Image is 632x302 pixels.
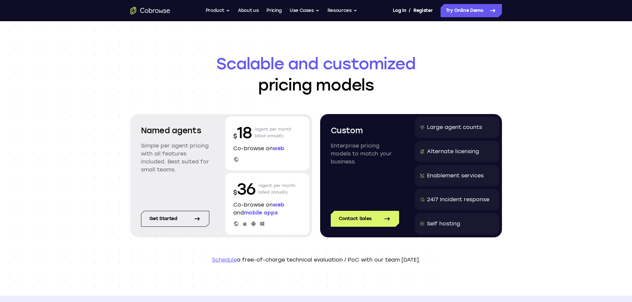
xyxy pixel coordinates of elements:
[331,142,399,166] p: Enterprise pricing models to match your business.
[427,220,460,228] div: Self hosting
[254,122,292,143] p: /agent per month billed annually
[273,145,284,151] span: web
[141,211,209,227] a: Get started
[206,4,230,17] button: Product
[130,53,502,74] span: Scalable and customized
[427,123,482,131] div: Large agent counts
[413,4,433,17] a: Register
[233,133,237,140] span: $
[331,125,399,137] h2: Custom
[441,4,502,17] a: Try Online Demo
[427,196,489,204] div: 24/7 Incident response
[130,256,502,264] p: a free-of-charge technical evaluation / PoC with our team [DATE].
[130,53,502,95] h1: pricing models
[427,148,479,155] div: Alternate licensing
[233,122,252,143] p: 18
[130,7,170,15] a: Go to the home page
[233,178,256,200] p: 36
[141,125,209,137] h2: Named agents
[141,142,209,174] p: Simple per agent pricing with all features included. Best suited for small teams.
[233,145,302,152] p: Co-browse on
[266,4,282,17] a: Pricing
[238,4,258,17] a: About us
[244,210,278,216] span: mobile apps
[393,4,406,17] a: Log In
[427,172,484,180] div: Enablement services
[290,4,319,17] button: Use Cases
[273,202,284,208] span: web
[233,189,237,196] span: $
[327,4,357,17] button: Resources
[258,178,296,200] p: /agent per month billed annually
[331,211,399,227] a: Contact Sales
[409,7,411,15] span: /
[212,257,237,263] a: Schedule
[233,201,302,217] p: Co-browse on and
